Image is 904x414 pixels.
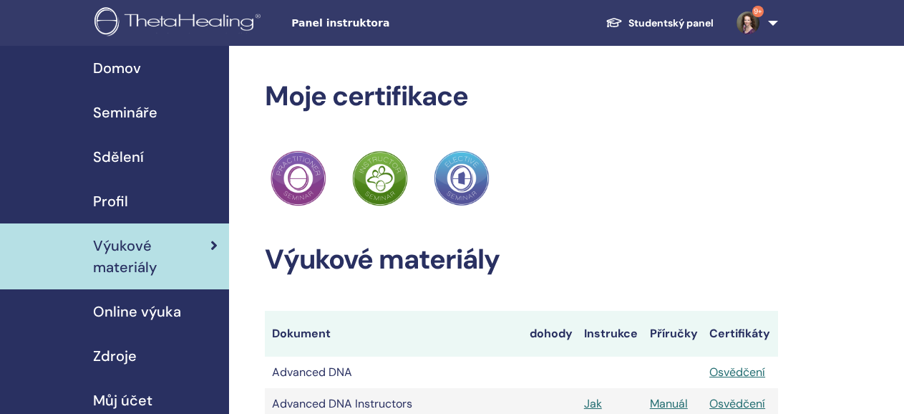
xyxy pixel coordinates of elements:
[93,146,144,168] span: Sdělení
[709,365,765,380] a: Osvědčení
[709,396,765,411] a: Osvědčení
[265,244,778,276] h2: Výukové materiály
[434,150,490,206] img: Practitioner
[643,311,702,357] th: Příručky
[702,311,778,357] th: Certifikáty
[650,396,688,411] a: Manuál
[271,150,326,206] img: Practitioner
[93,345,137,367] span: Zdroje
[606,16,623,29] img: graduation-cap-white.svg
[93,390,152,411] span: Můj účet
[94,7,266,39] img: logo.png
[265,311,523,357] th: Dokument
[265,80,778,113] h2: Moje certifikace
[93,301,181,322] span: Online výuka
[594,10,725,37] a: Studentský panel
[93,57,141,79] span: Domov
[352,150,408,206] img: Practitioner
[737,11,759,34] img: default.jpg
[577,311,643,357] th: Instrukce
[584,396,602,411] a: Jak
[265,357,523,388] td: Advanced DNA
[93,102,157,123] span: Semináře
[523,311,577,357] th: dohody
[291,16,506,31] span: Panel instruktora
[93,191,128,212] span: Profil
[752,6,764,17] span: 9+
[93,235,210,278] span: Výukové materiály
